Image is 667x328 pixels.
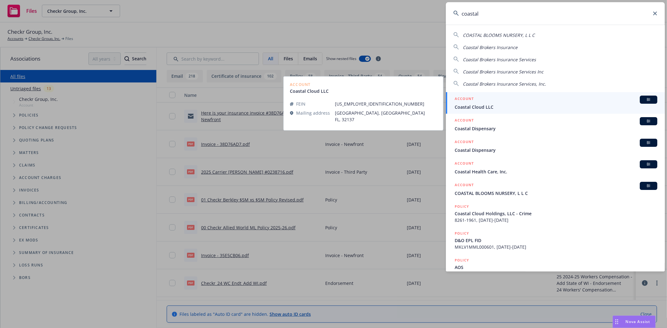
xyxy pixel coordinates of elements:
span: D&O EPL FID [455,237,657,244]
input: Search... [446,2,665,25]
span: Nova Assist [626,319,650,324]
span: Coastal Cloud Holdings, LLC - Crime [455,210,657,217]
h5: POLICY [455,203,469,210]
span: BI [642,97,655,102]
a: POLICYCoastal Cloud Holdings, LLC - Crime8261-1961, [DATE]-[DATE] [446,200,665,227]
a: ACCOUNTBICoastal Cloud LLC [446,92,665,114]
span: BI [642,118,655,124]
a: ACCOUNTBICoastal Health Care, Inc. [446,157,665,178]
span: Coastal Health Care, Inc. [455,168,657,175]
span: Coastal Brokers Insurance Services Inc [463,69,543,75]
a: ACCOUNTBICoastal Dispensary [446,135,665,157]
span: AOS [455,264,657,271]
span: 6081762767, [DATE]-[DATE] [455,271,657,277]
span: Coastal Cloud LLC [455,104,657,110]
span: COASTAL BLOOMS NURSERY, L L C [463,32,535,38]
span: BI [642,140,655,146]
span: Coastal Brokers Insurance [463,44,518,50]
h5: ACCOUNT [455,182,474,189]
h5: POLICY [455,230,469,236]
h5: ACCOUNT [455,117,474,125]
span: MKLV1MML000601, [DATE]-[DATE] [455,244,657,250]
span: BI [642,162,655,167]
h5: ACCOUNT [455,139,474,146]
a: POLICYAOS6081762767, [DATE]-[DATE] [446,254,665,281]
h5: ACCOUNT [455,160,474,168]
h5: ACCOUNT [455,96,474,103]
a: ACCOUNTBICOASTAL BLOOMS NURSERY, L L C [446,178,665,200]
a: POLICYD&O EPL FIDMKLV1MML000601, [DATE]-[DATE] [446,227,665,254]
span: BI [642,183,655,189]
span: Coastal Dispensary [455,125,657,132]
span: 8261-1961, [DATE]-[DATE] [455,217,657,223]
button: Nova Assist [613,316,656,328]
a: ACCOUNTBICoastal Dispensary [446,114,665,135]
div: Drag to move [613,316,621,328]
span: Coastal Brokers Insurance Services, Inc. [463,81,546,87]
span: COASTAL BLOOMS NURSERY, L L C [455,190,657,196]
span: Coastal Dispensary [455,147,657,153]
h5: POLICY [455,257,469,263]
span: Coastal Brokers Insurance Services [463,57,536,62]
